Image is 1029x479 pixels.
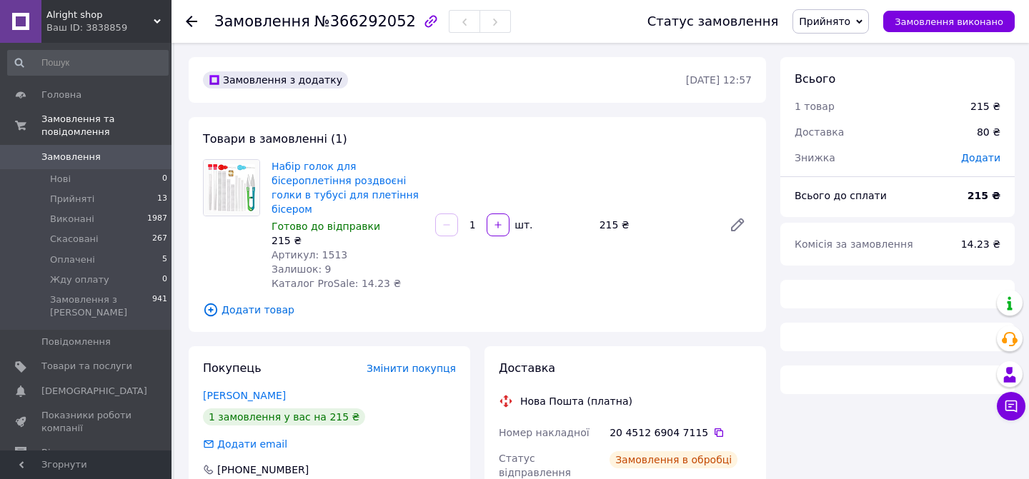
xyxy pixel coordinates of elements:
span: 267 [152,233,167,246]
span: Готово до відправки [272,221,380,232]
span: Артикул: 1513 [272,249,347,261]
a: Набір голок для бісероплетіння роздвоєні голки в тубусі для плетіння бісером [272,161,419,215]
div: Ваш ID: 3838859 [46,21,171,34]
a: Редагувати [723,211,752,239]
span: Повідомлення [41,336,111,348]
a: [PERSON_NAME] [203,390,286,401]
span: №366292052 [314,13,416,30]
span: Замовлення з [PERSON_NAME] [50,293,152,319]
button: Замовлення виконано [883,11,1015,32]
div: 1 замовлення у вас на 215 ₴ [203,408,365,425]
span: Доставка [795,126,844,138]
span: Знижка [795,152,835,163]
div: Замовлення в обробці [610,451,737,468]
span: Статус відправлення [499,453,571,478]
b: 215 ₴ [968,190,1000,201]
span: Товари в замовленні (1) [203,132,347,146]
span: Всього до сплати [795,190,887,201]
span: Оплачені [50,253,95,266]
span: Комісія за замовлення [795,238,913,250]
div: 215 ₴ [272,233,424,248]
span: Товари та послуги [41,360,132,373]
span: 0 [162,173,167,186]
span: Головна [41,89,81,101]
span: Замовлення [41,151,101,163]
span: 14.23 ₴ [961,238,1000,250]
span: Скасовані [50,233,99,246]
span: Покупець [203,361,262,375]
span: Alright shop [46,9,154,21]
div: Нова Пошта (платна) [517,394,636,408]
span: 1987 [147,213,167,226]
div: Повернутися назад [186,14,197,29]
div: 215 ₴ [594,215,717,235]
span: Жду оплату [50,273,109,286]
div: Додати email [216,437,289,451]
span: Відгуки [41,446,79,459]
div: 215 ₴ [970,99,1000,114]
span: 13 [157,193,167,206]
div: 20 4512 6904 7115 [610,425,752,440]
img: Набір голок для бісероплетіння роздвоєні голки в тубусі для плетіння бісером [204,160,259,216]
span: 0 [162,273,167,286]
span: Змінити покупця [367,363,456,374]
span: Прийняті [50,193,94,206]
input: Пошук [7,50,169,76]
span: Замовлення виконано [895,16,1003,27]
span: 941 [152,293,167,319]
div: Статус замовлення [647,14,779,29]
div: [PHONE_NUMBER] [216,463,310,477]
div: шт. [511,218,534,232]
time: [DATE] 12:57 [686,74,752,86]
span: Доставка [499,361,555,375]
div: Замовлення з додатку [203,71,348,89]
span: Замовлення та повідомлення [41,113,171,138]
span: Показники роботи компанії [41,409,132,435]
span: 5 [162,253,167,266]
span: Прийнято [799,16,850,27]
span: Каталог ProSale: 14.23 ₴ [272,278,401,289]
div: Додати email [202,437,289,451]
span: Замовлення [214,13,310,30]
span: 1 товар [795,101,835,112]
span: Нові [50,173,71,186]
div: 80 ₴ [968,116,1009,148]
span: Додати [961,152,1000,163]
span: Всього [795,72,835,86]
span: Додати товар [203,302,752,318]
span: Номер накладної [499,427,590,438]
span: [DEMOGRAPHIC_DATA] [41,385,147,398]
span: Виконані [50,213,94,226]
button: Чат з покупцем [997,392,1025,420]
span: Залишок: 9 [272,263,332,275]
